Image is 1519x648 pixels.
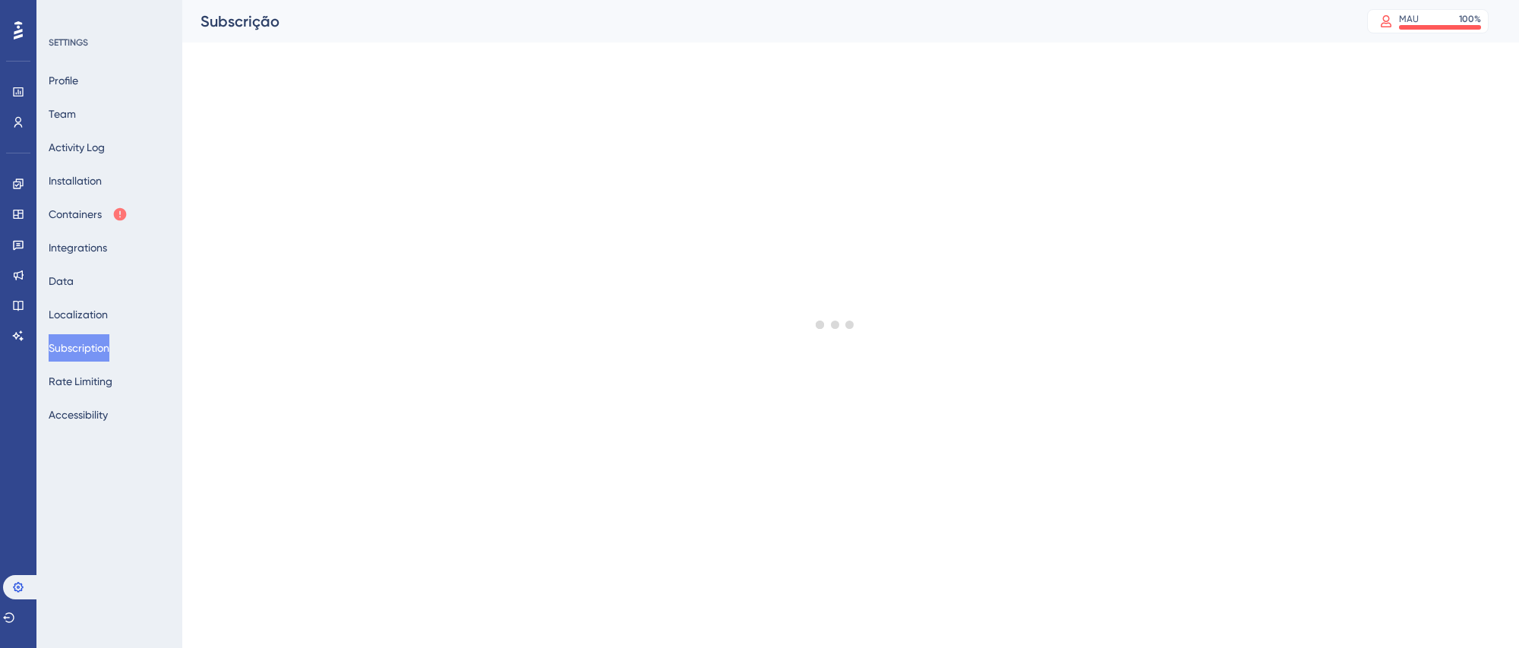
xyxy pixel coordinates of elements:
button: Rate Limiting [49,368,112,395]
button: Installation [49,167,102,194]
div: SETTINGS [49,36,172,49]
button: Accessibility [49,401,108,428]
button: Integrations [49,234,107,261]
button: Team [49,100,76,128]
font: % [1474,14,1481,24]
font: Subscrição [201,12,279,30]
button: Subscription [49,334,109,362]
button: Activity Log [49,134,105,161]
button: Data [49,267,74,295]
button: Containers [49,201,128,228]
button: Profile [49,67,78,94]
font: 100 [1459,14,1474,24]
button: Localization [49,301,108,328]
font: MAU [1399,14,1419,24]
